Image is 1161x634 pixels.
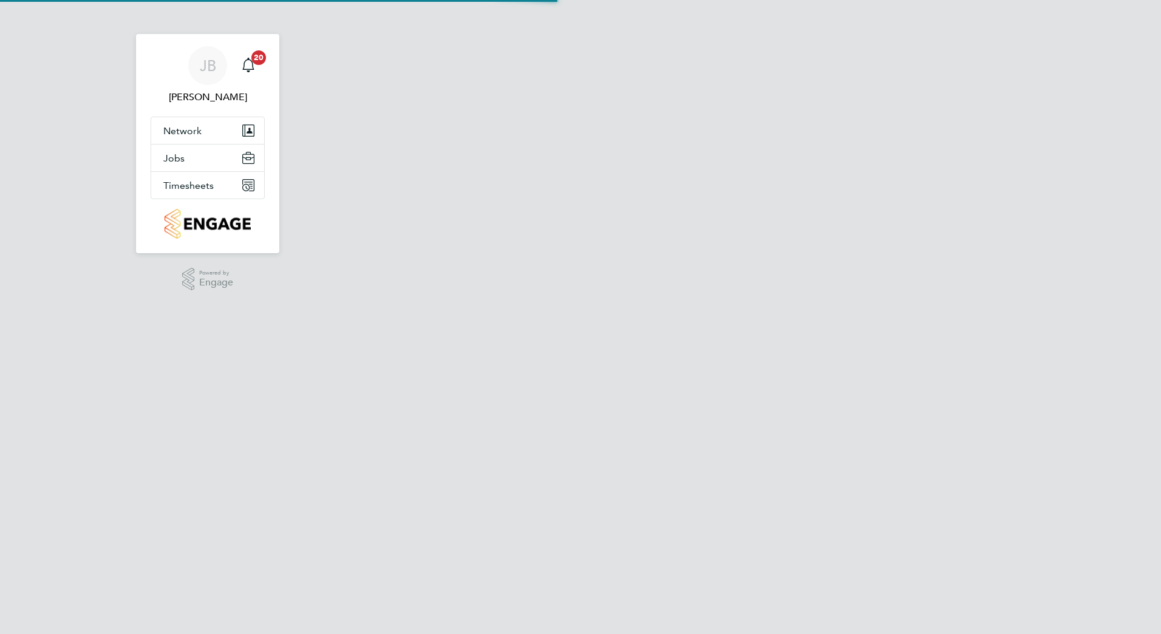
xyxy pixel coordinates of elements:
button: Network [151,117,264,144]
button: Timesheets [151,172,264,199]
a: 20 [236,46,260,85]
span: Engage [199,278,233,288]
a: Powered byEngage [182,268,234,291]
span: Powered by [199,268,233,278]
img: countryside-properties-logo-retina.png [165,209,250,239]
a: Go to home page [151,209,265,239]
span: Network [163,125,202,137]
span: 20 [251,50,266,65]
a: JB[PERSON_NAME] [151,46,265,104]
span: Jack Brunt [151,90,265,104]
button: Jobs [151,145,264,171]
span: Timesheets [163,180,214,191]
nav: Main navigation [136,34,279,253]
span: JB [200,58,216,73]
span: Jobs [163,152,185,164]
